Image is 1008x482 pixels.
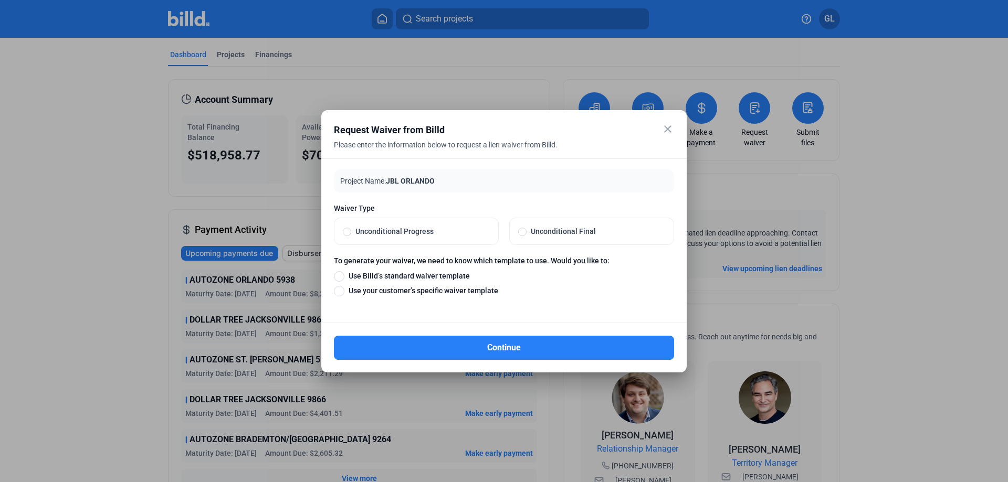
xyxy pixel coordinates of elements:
div: Request Waiver from Billd [334,123,648,137]
label: To generate your waiver, we need to know which template to use. Would you like to: [334,255,674,270]
button: Continue [334,336,674,360]
span: JBL ORLANDO [386,177,435,185]
span: Project Name: [340,177,386,185]
div: Please enter the information below to request a lien waiver from Billd. [334,140,648,163]
mat-icon: close [661,123,674,135]
span: Unconditional Progress [351,226,490,237]
span: Unconditional Final [527,226,665,237]
span: Use Billd’s standard waiver template [344,271,470,281]
span: Waiver Type [334,203,674,213]
span: Use your customer’s specific waiver template [344,285,498,296]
